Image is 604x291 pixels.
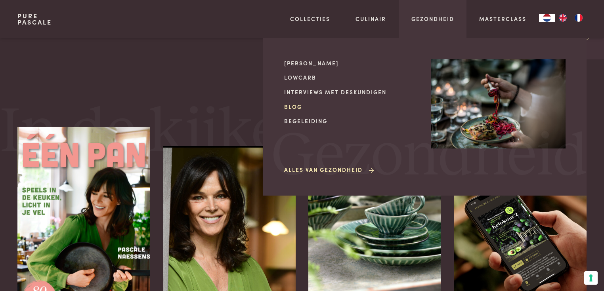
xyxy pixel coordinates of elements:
[539,14,587,22] aside: Language selected: Nederlands
[356,15,386,23] a: Culinair
[284,165,375,174] a: Alles van Gezondheid
[284,59,419,67] a: [PERSON_NAME]
[271,126,588,187] span: Gezondheid
[17,13,52,25] a: PurePascale
[555,14,571,22] a: EN
[479,15,526,23] a: Masterclass
[555,14,587,22] ul: Language list
[290,15,330,23] a: Collecties
[539,14,555,22] a: NL
[571,14,587,22] a: FR
[411,15,454,23] a: Gezondheid
[431,59,566,148] img: Gezondheid
[284,103,419,111] a: Blog
[539,14,555,22] div: Language
[284,73,419,82] a: Lowcarb
[584,271,598,285] button: Uw voorkeuren voor toestemming voor trackingtechnologieën
[284,88,419,96] a: Interviews met deskundigen
[284,117,419,125] a: Begeleiding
